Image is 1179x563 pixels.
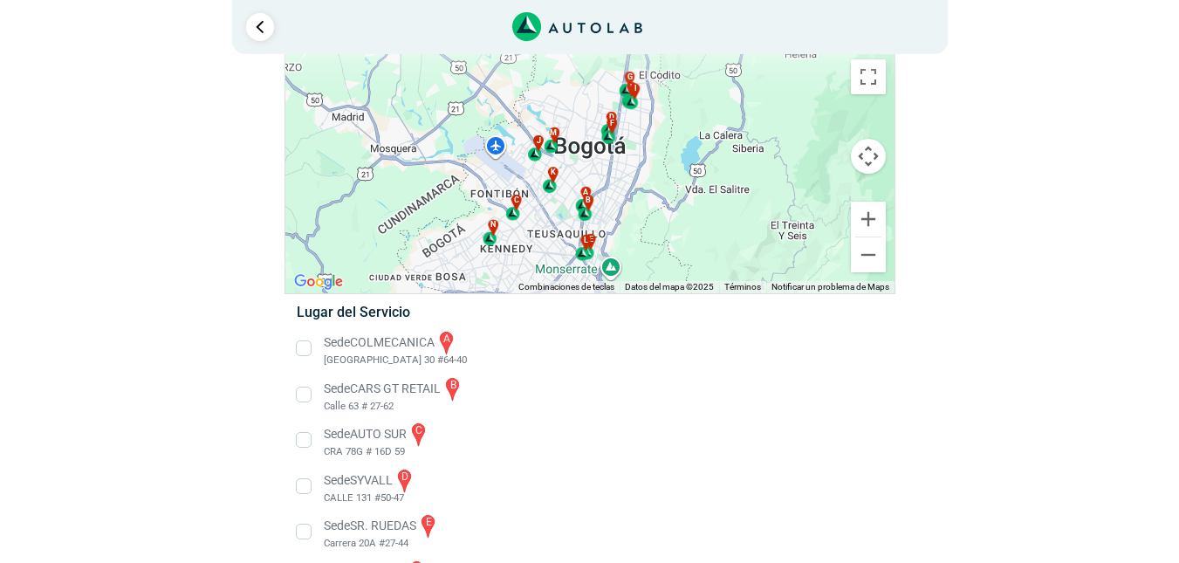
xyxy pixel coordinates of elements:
span: d [608,112,613,124]
a: Link al sitio de autolab [512,17,642,34]
span: g [627,72,632,84]
h5: Lugar del Servicio [297,304,882,320]
button: Ampliar [851,202,886,237]
span: k [550,167,555,179]
span: f [610,118,614,130]
span: a [583,187,588,199]
a: Abre esta zona en Google Maps (se abre en una nueva ventana) [290,271,347,293]
span: b [586,195,591,207]
span: c [513,195,518,207]
img: Google [290,271,347,293]
button: Cambiar a la vista en pantalla completa [851,59,886,94]
button: Reducir [851,237,886,272]
span: i [634,83,637,95]
span: e [588,234,593,246]
span: Datos del mapa ©2025 [625,282,714,292]
a: Ir al paso anterior [246,13,274,41]
button: Controles de visualización del mapa [851,139,886,174]
a: Notificar un problema de Maps [771,282,889,292]
span: j [537,135,541,148]
span: h [629,82,634,94]
span: n [490,219,496,231]
span: m [550,127,557,140]
button: Combinaciones de teclas [518,281,614,293]
a: Términos [724,282,761,292]
span: l [584,235,588,247]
